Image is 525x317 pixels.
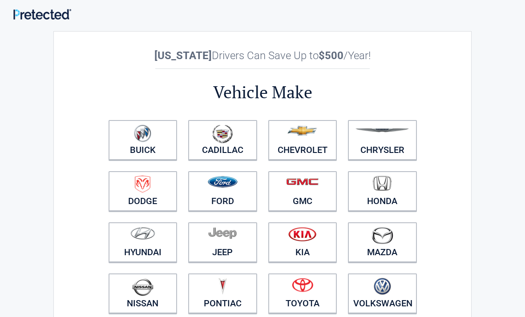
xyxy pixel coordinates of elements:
[188,120,257,160] a: Cadillac
[109,222,178,262] a: Hyundai
[348,222,417,262] a: Mazda
[292,278,313,292] img: toyota
[218,278,227,295] img: pontiac
[212,124,233,143] img: cadillac
[348,120,417,160] a: Chrysler
[134,124,151,142] img: buick
[132,278,153,296] img: nissan
[348,273,417,313] a: Volkswagen
[373,176,392,191] img: honda
[268,120,337,160] a: Chevrolet
[208,227,237,239] img: jeep
[355,128,409,132] img: chrysler
[208,176,238,188] img: ford
[188,171,257,211] a: Ford
[286,178,319,185] img: gmc
[109,171,178,211] a: Dodge
[268,273,337,313] a: Toyota
[288,227,316,241] img: kia
[348,171,417,211] a: Honda
[319,49,343,62] b: $500
[130,227,155,240] img: hyundai
[13,9,71,20] img: Main Logo
[109,273,178,313] a: Nissan
[188,222,257,262] a: Jeep
[268,222,337,262] a: Kia
[109,120,178,160] a: Buick
[135,176,150,193] img: dodge
[268,171,337,211] a: GMC
[103,81,422,104] h2: Vehicle Make
[287,126,317,136] img: chevrolet
[103,49,422,62] h2: Drivers Can Save Up to /Year
[154,49,212,62] b: [US_STATE]
[188,273,257,313] a: Pontiac
[371,227,393,244] img: mazda
[374,278,391,295] img: volkswagen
